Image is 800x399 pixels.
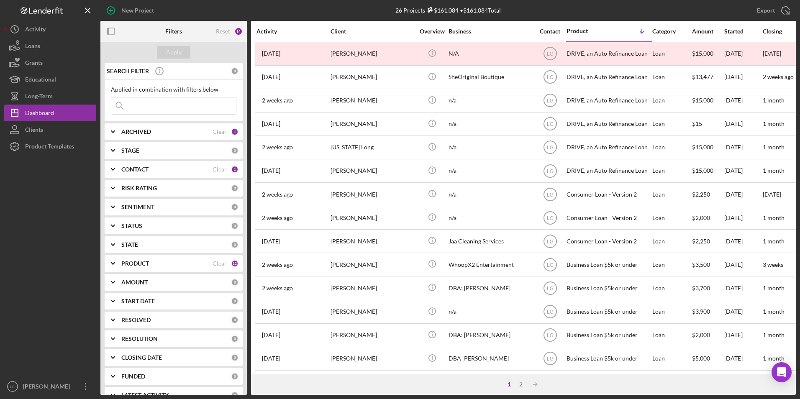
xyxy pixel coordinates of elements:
div: Clear [213,128,227,135]
time: 1 month [763,120,785,127]
span: $2,250 [692,191,710,198]
span: $15,000 [692,97,713,104]
time: 2025-09-15 15:07 [262,215,293,221]
div: [DATE] [724,43,762,65]
button: Product Templates [4,138,96,155]
a: Clients [4,121,96,138]
time: 2025-09-20 12:01 [262,308,280,315]
div: 0 [231,203,238,211]
div: Client [331,28,414,35]
a: Activity [4,21,96,38]
div: Business Loan $5k or under [567,253,650,276]
div: New Project [121,2,154,19]
text: LG [546,145,553,151]
time: 1 month [763,308,785,315]
div: Amount [692,28,723,35]
div: Clients [25,121,43,140]
div: Loan [652,207,691,229]
text: LG [546,168,553,174]
b: RESOLVED [121,317,151,323]
div: [DATE] [724,207,762,229]
time: 2025-09-16 20:00 [262,261,293,268]
div: Loan [652,43,691,65]
b: STAGE [121,147,139,154]
text: LG [546,121,553,127]
div: Jaa Cleaning Services [449,230,532,252]
span: $15 [692,120,702,127]
div: 0 [231,184,238,192]
b: PRODUCT [121,260,149,267]
time: 1 month [763,331,785,338]
div: Clear [213,260,227,267]
div: Loan [652,160,691,182]
div: 1 [503,381,515,388]
time: 2025-07-29 19:38 [262,74,280,80]
div: [PERSON_NAME] [331,183,414,205]
div: Linka’s Blessings in a Basket [449,371,532,393]
div: 0 [231,297,238,305]
text: LG [546,262,553,268]
span: $13,477 [692,73,713,80]
div: DBA: [PERSON_NAME] [449,324,532,346]
div: 26 Projects • $161,084 Total [395,7,501,14]
div: [DATE] [724,160,762,182]
div: Consumer Loan - Version 2 [567,207,650,229]
text: LG [546,286,553,292]
div: n/a [449,113,532,135]
div: Business Loan $5k or under [567,301,650,323]
div: Activity [256,28,330,35]
time: 2025-09-19 14:46 [262,120,280,127]
span: $15,000 [692,167,713,174]
button: Dashboard [4,105,96,121]
div: [PERSON_NAME] [21,378,75,397]
div: 0 [231,316,238,324]
div: Loan [652,230,691,252]
b: STATUS [121,223,142,229]
time: 2024-10-30 19:39 [262,50,280,57]
button: New Project [100,2,162,19]
div: [DATE] [724,183,762,205]
b: Filters [165,28,182,35]
div: Activity [25,21,46,40]
div: Consumer Loan - Version 2 [567,183,650,205]
button: Loans [4,38,96,54]
span: $5,000 [692,355,710,362]
text: LG [546,215,553,221]
b: CONTACT [121,166,149,173]
div: $15,000 [692,43,723,65]
div: [DATE] [724,113,762,135]
div: DRIVE, an Auto Refinance Loan [567,160,650,182]
div: Educational [25,71,56,90]
div: Consumer Loan - Version 2 [567,230,650,252]
time: 1 month [763,167,785,174]
div: [PERSON_NAME] [331,66,414,88]
div: Loan [652,66,691,88]
div: [PERSON_NAME] [331,113,414,135]
time: 2025-09-17 20:54 [262,191,293,198]
div: Long-Term [25,88,53,107]
div: Product [567,28,608,34]
b: FUNDED [121,373,145,380]
b: STATE [121,241,138,248]
div: DBA [PERSON_NAME] [449,348,532,370]
div: Loan [652,301,691,323]
div: WhoopX2 Entertainment [449,253,532,276]
div: [DATE] [724,348,762,370]
div: DRIVE, an Auto Refinance Loan [567,90,650,112]
span: $15,000 [692,143,713,151]
div: Overview [416,28,448,35]
div: $161,084 [425,7,459,14]
time: 2025-09-22 15:49 [262,355,280,362]
button: Long-Term [4,88,96,105]
text: LG [546,192,553,197]
text: LG [546,98,553,104]
span: $3,900 [692,308,710,315]
a: Educational [4,71,96,88]
b: RISK RATING [121,185,157,192]
div: 2 [515,381,527,388]
div: [PERSON_NAME] [331,90,414,112]
div: DRIVE, an Auto Refinance Loan [567,136,650,159]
